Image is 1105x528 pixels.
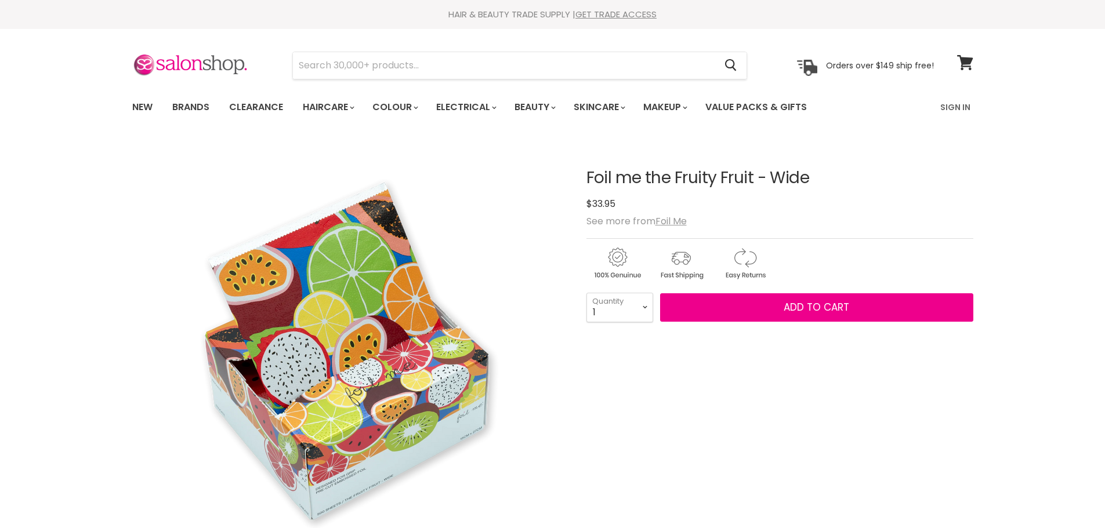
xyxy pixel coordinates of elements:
a: Clearance [220,95,292,119]
span: Add to cart [784,300,849,314]
a: Electrical [427,95,503,119]
a: Sign In [933,95,977,119]
p: Orders over $149 ship free! [826,60,934,70]
span: See more from [586,214,687,228]
select: Quantity [586,293,653,322]
a: Colour [364,95,425,119]
form: Product [292,52,747,79]
a: Skincare [565,95,632,119]
a: GET TRADE ACCESS [575,8,657,20]
h1: Foil me the Fruity Fruit - Wide [586,169,973,187]
span: $33.95 [586,197,615,210]
a: Haircare [294,95,361,119]
div: HAIR & BEAUTY TRADE SUPPLY | [118,9,988,20]
a: Makeup [635,95,694,119]
ul: Main menu [124,90,875,124]
a: Value Packs & Gifts [697,95,816,119]
img: genuine.gif [586,246,648,281]
a: New [124,95,161,119]
a: Beauty [506,95,563,119]
a: Foil Me [655,214,687,228]
img: returns.gif [714,246,776,281]
input: Search [293,52,716,79]
img: shipping.gif [650,246,712,281]
button: Add to cart [660,293,973,322]
nav: Main [118,90,988,124]
button: Search [716,52,747,79]
a: Brands [164,95,218,119]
